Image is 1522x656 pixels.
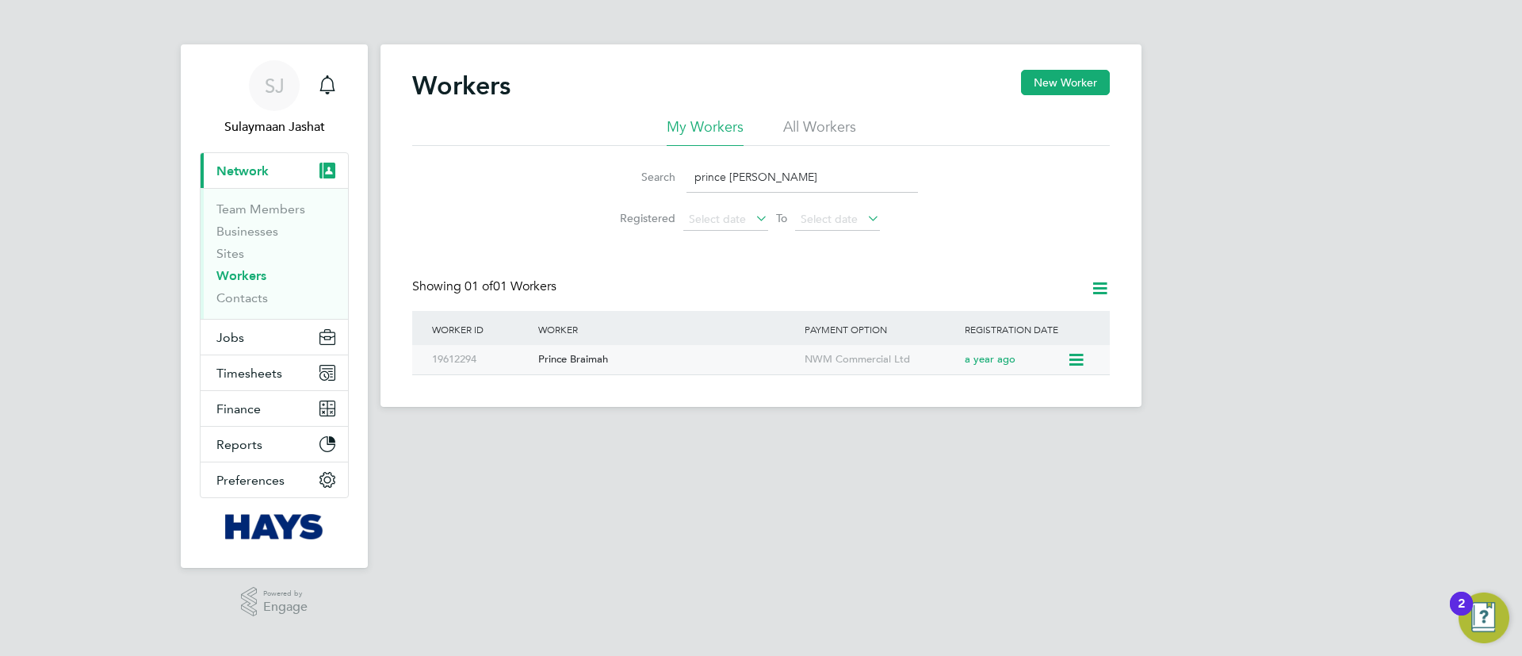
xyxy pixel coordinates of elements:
[200,514,349,539] a: Go to home page
[412,70,511,102] h2: Workers
[200,60,349,136] a: SJSulaymaan Jashat
[604,211,675,225] label: Registered
[1021,70,1110,95] button: New Worker
[428,311,534,347] div: Worker ID
[689,212,746,226] span: Select date
[201,153,348,188] button: Network
[771,208,792,228] span: To
[1458,604,1465,624] div: 2
[216,290,268,305] a: Contacts
[465,278,556,294] span: 01 Workers
[428,345,534,374] div: 19612294
[265,75,285,96] span: SJ
[216,163,269,178] span: Network
[965,352,1015,366] span: a year ago
[428,344,1067,358] a: 19612294Prince BraimahNWM Commercial Ltda year ago
[225,514,324,539] img: hays-logo-retina.png
[201,188,348,319] div: Network
[216,437,262,452] span: Reports
[216,330,244,345] span: Jobs
[216,224,278,239] a: Businesses
[201,320,348,355] button: Jobs
[667,117,744,146] li: My Workers
[201,427,348,462] button: Reports
[216,366,282,381] span: Timesheets
[686,162,918,193] input: Name, email or phone number
[181,44,368,568] nav: Main navigation
[263,600,308,614] span: Engage
[412,278,560,295] div: Showing
[801,212,858,226] span: Select date
[201,355,348,390] button: Timesheets
[465,278,493,294] span: 01 of
[201,462,348,497] button: Preferences
[216,268,266,283] a: Workers
[241,587,308,617] a: Powered byEngage
[534,311,801,347] div: Worker
[263,587,308,600] span: Powered by
[216,473,285,488] span: Preferences
[604,170,675,184] label: Search
[801,345,961,374] div: NWM Commercial Ltd
[534,345,801,374] div: Prince Braimah
[1459,593,1509,643] button: Open Resource Center, 2 new notifications
[216,401,261,416] span: Finance
[961,311,1094,347] div: Registration Date
[801,311,961,347] div: Payment Option
[201,391,348,426] button: Finance
[783,117,856,146] li: All Workers
[216,246,244,261] a: Sites
[216,201,305,217] a: Team Members
[200,117,349,136] span: Sulaymaan Jashat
